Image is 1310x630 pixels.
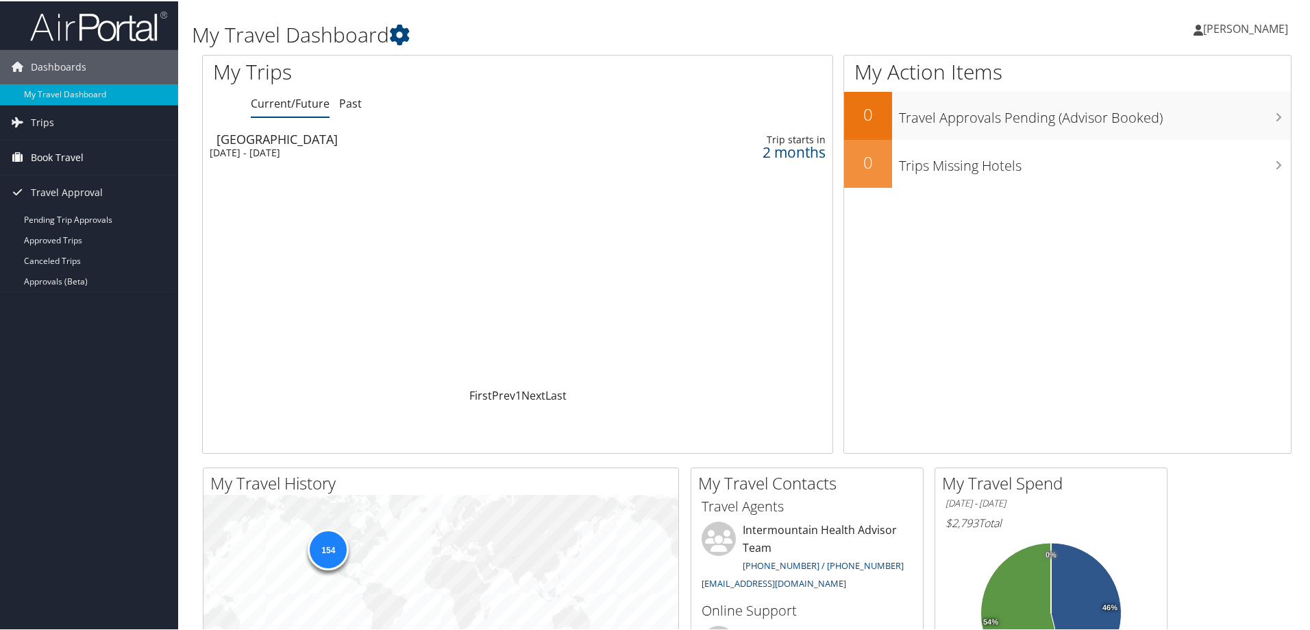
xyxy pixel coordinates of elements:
a: [PHONE_NUMBER] / [PHONE_NUMBER] [743,558,904,570]
li: Intermountain Health Advisor Team [695,520,919,594]
h2: My Travel Contacts [698,470,923,494]
h6: Total [946,514,1157,529]
h2: 0 [844,101,892,125]
span: $2,793 [946,514,978,529]
tspan: 0% [1046,550,1056,558]
div: [DATE] - [DATE] [210,145,595,158]
a: 0Trips Missing Hotels [844,138,1291,186]
span: [PERSON_NAME] [1203,20,1288,35]
a: First [469,387,492,402]
a: Prev [492,387,515,402]
tspan: 54% [983,617,998,625]
h2: 0 [844,149,892,173]
h1: My Trips [213,56,560,85]
h3: Online Support [702,600,913,619]
a: Next [521,387,545,402]
div: 2 months [675,145,826,157]
span: Dashboards [31,49,86,83]
h2: My Travel History [210,470,678,494]
div: [GEOGRAPHIC_DATA] [217,132,602,144]
span: Trips [31,104,54,138]
h3: Travel Agents [702,496,913,515]
a: [EMAIL_ADDRESS][DOMAIN_NAME] [702,576,846,588]
h1: My Travel Dashboard [192,19,932,48]
h1: My Action Items [844,56,1291,85]
div: 154 [308,528,349,569]
a: Last [545,387,567,402]
h6: [DATE] - [DATE] [946,496,1157,509]
span: Travel Approval [31,174,103,208]
a: 0Travel Approvals Pending (Advisor Booked) [844,90,1291,138]
h2: My Travel Spend [942,470,1167,494]
img: airportal-logo.png [30,9,167,41]
span: Book Travel [31,139,84,173]
a: [PERSON_NAME] [1194,7,1302,48]
div: Trip starts in [675,132,826,145]
tspan: 46% [1102,603,1117,611]
a: Past [339,95,362,110]
a: 1 [515,387,521,402]
h3: Travel Approvals Pending (Advisor Booked) [899,100,1291,126]
h3: Trips Missing Hotels [899,148,1291,174]
a: Current/Future [251,95,330,110]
